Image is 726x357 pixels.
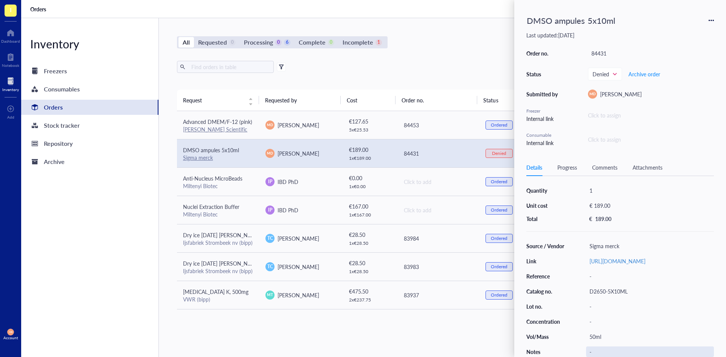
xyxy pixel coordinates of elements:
div: segmented control [177,36,388,48]
td: Click to add [397,196,479,224]
div: 189.00 [595,215,611,222]
span: [PERSON_NAME] [278,121,319,129]
div: 1 x € 28.50 [349,240,391,246]
div: - [586,316,714,327]
span: Archive order [628,71,660,77]
a: Notebook [2,51,19,68]
span: MD [267,151,273,156]
div: Comments [592,163,617,172]
div: Ordered [491,235,507,241]
div: € 0.00 [349,174,391,182]
span: [PERSON_NAME] [600,90,642,98]
div: Dashboard [1,39,20,43]
div: VWR (bipp) [183,296,253,303]
div: € 28.50 [349,259,391,267]
div: 84431 [404,149,473,158]
span: IBD PhD [278,178,298,185]
a: Stock tracker [21,118,158,133]
div: Notes [526,348,565,355]
div: Quantity [526,187,565,194]
div: - [586,346,714,357]
th: Order no. [396,90,478,111]
div: Link [526,258,565,264]
td: 84453 [397,111,479,139]
div: 1 x € 167.00 [349,212,391,218]
div: Order no. [526,50,560,57]
div: Ordered [491,179,507,185]
div: € 167.00 [349,202,391,210]
div: 5 x € 25.53 [349,127,391,133]
div: € 189.00 [349,145,391,154]
th: Status [477,90,532,111]
a: Freezers [21,63,158,79]
div: 0 [275,39,282,46]
div: Details [526,163,542,172]
div: Incomplete [343,37,373,48]
div: Total [526,215,565,222]
div: DMSO ampules 5x10ml [523,12,619,29]
div: D2650-5X10ML [586,286,714,297]
div: 6 [284,39,290,46]
div: Consumables [44,84,80,94]
div: Last updated: [DATE] [526,32,714,39]
div: Add [7,115,14,119]
div: 1 x € 0.00 [349,184,391,190]
div: 1 [586,185,714,196]
div: 83983 [404,263,473,271]
div: Inventory [21,36,158,51]
div: Ijsfabriek Strombeek nv (bipp) [183,239,253,246]
span: TC [267,263,273,270]
div: Reference [526,273,565,280]
td: Click to add [397,167,479,196]
div: 0 [229,39,236,46]
div: Click to assign [588,111,714,119]
a: Sigma merck [183,154,213,161]
span: Request [183,96,244,104]
td: 84431 [397,139,479,167]
div: Ordered [491,122,507,128]
a: Consumables [21,82,158,97]
div: Complete [299,37,325,48]
span: [PERSON_NAME] [278,263,319,270]
div: 84453 [404,121,473,129]
div: Miltenyi Biotec [183,211,253,218]
div: Ordered [491,207,507,213]
div: 1 x € 28.50 [349,269,391,275]
div: Repository [44,138,73,149]
div: Internal link [526,139,560,147]
div: Status [526,71,560,77]
div: 1 x € 189.00 [349,155,391,161]
div: Attachments [633,163,662,172]
div: - [586,301,714,312]
span: IP [268,207,272,213]
button: Archive order [628,68,661,80]
th: Requested by [259,90,341,111]
div: Freezer [526,108,560,114]
span: MD [589,91,596,97]
a: Orders [30,6,48,12]
span: MD [9,331,12,333]
div: Requested [198,37,227,48]
div: € 475.50 [349,287,391,295]
span: DMSO ampules 5x10ml [183,146,239,154]
div: Miltenyi Biotec [183,182,253,189]
td: 83983 [397,252,479,281]
span: Anti-Nucleus MicroBeads [183,175,242,182]
span: Dry ice [DATE] [PERSON_NAME] [183,231,261,239]
div: Click to add [404,206,473,214]
div: € 189.00 [586,200,711,211]
a: [URL][DOMAIN_NAME] [589,257,645,265]
a: Dashboard [1,27,20,43]
td: 83984 [397,224,479,252]
div: Account [3,335,18,340]
div: Ordered [491,292,507,298]
span: Denied [593,71,616,77]
div: Catalog no. [526,288,565,295]
div: € [589,215,592,222]
th: Cost [341,90,395,111]
input: Find orders in table [188,61,271,73]
div: Internal link [526,114,560,123]
div: Vol/Mass [526,333,565,340]
div: Processing [244,37,273,48]
div: All [183,37,190,48]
